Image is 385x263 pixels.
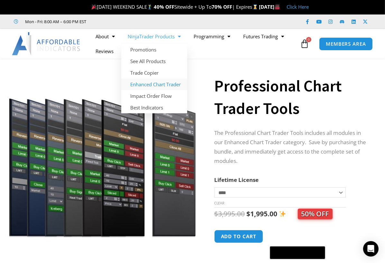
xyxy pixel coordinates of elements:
[326,42,366,46] span: MEMBERS AREA
[121,44,187,55] a: Promotions
[89,29,298,59] nav: Menu
[246,209,277,218] bdi: 1,995.00
[214,209,245,218] bdi: 3,995.00
[214,176,259,183] label: Lifetime License
[92,5,96,9] img: 🎉
[121,79,187,90] a: Enhanced Chart Trader
[269,229,326,244] iframe: Secure express checkout frame
[121,102,187,113] a: Best Indicators
[259,4,280,10] strong: [DATE]
[89,29,121,44] a: About
[121,55,187,67] a: See All Products
[253,5,258,9] img: ⌛
[246,209,250,218] span: $
[319,37,373,51] a: MEMBERS AREA
[12,32,81,55] img: LogoAI | Affordable Indicators – NinjaTrader
[214,201,224,205] a: Clear options
[96,18,192,25] iframe: Customer reviews powered by Trustpilot
[24,18,87,25] span: Mon - Fri: 8:00 AM – 6:00 PM EST
[214,75,369,120] h1: Professional Chart Trader Tools
[89,44,120,59] a: Reviews
[214,128,369,166] p: The Professional Chart Trader Tools includes all modules in our Enhanced Chart Trader category. S...
[147,5,152,9] img: 🏌️‍♂️
[270,246,325,259] button: Buy with GPay
[298,209,333,219] span: 50% OFF
[214,230,263,243] button: Add to cart
[187,29,237,44] a: Programming
[237,29,290,44] a: Futures Trading
[121,44,187,113] ul: NinjaTrader Products
[121,90,187,102] a: Impact Order Flow
[90,4,259,10] span: [DATE] WEEKEND SALE Sitewide + Up To | Expires
[121,29,187,44] a: NinjaTrader Products
[214,209,218,218] span: $
[212,4,233,10] strong: 70% OFF
[287,4,309,10] a: Click Here
[363,241,379,257] div: Open Intercom Messenger
[121,67,187,79] a: Trade Copier
[275,5,280,9] img: 🏭
[154,4,175,10] strong: 40% OFF
[290,34,319,53] a: 0
[306,37,311,42] span: 0
[279,211,286,217] img: ✨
